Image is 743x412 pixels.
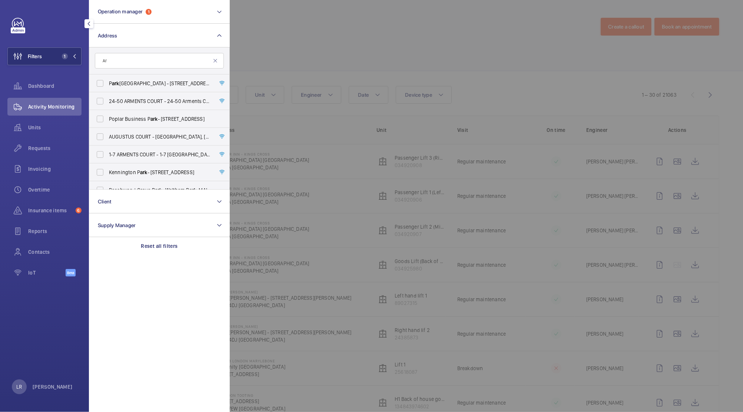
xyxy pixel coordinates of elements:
span: Insurance items [28,207,73,214]
span: IoT [28,269,66,276]
span: Activity Monitoring [28,103,82,110]
p: [PERSON_NAME] [33,383,73,391]
span: 1 [62,53,68,59]
span: Overtime [28,186,82,193]
span: Reports [28,227,82,235]
span: Units [28,124,82,131]
p: LR [16,383,22,391]
span: Beta [66,269,76,276]
span: Requests [28,144,82,152]
button: Filters1 [7,47,82,65]
span: Invoicing [28,165,82,173]
span: Filters [28,53,42,60]
span: Contacts [28,248,82,256]
span: 6 [76,207,82,213]
span: Dashboard [28,82,82,90]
